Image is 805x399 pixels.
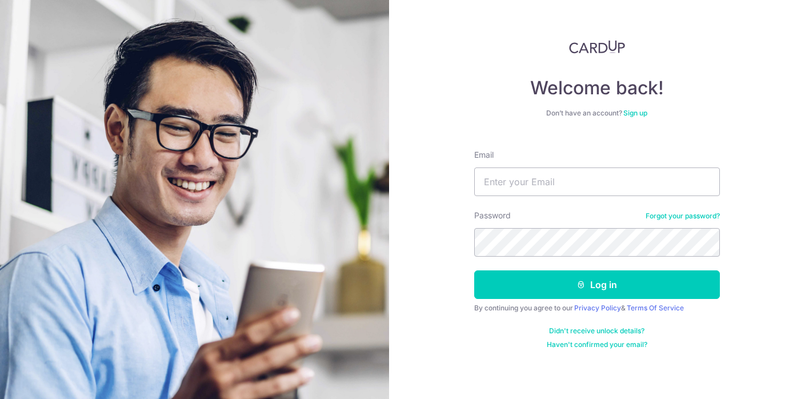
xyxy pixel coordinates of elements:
a: Forgot your password? [646,212,720,221]
button: Log in [474,270,720,299]
h4: Welcome back! [474,77,720,99]
label: Email [474,149,494,161]
label: Password [474,210,511,221]
a: Didn't receive unlock details? [549,326,644,336]
a: Privacy Policy [574,304,621,312]
input: Enter your Email [474,167,720,196]
a: Sign up [623,109,647,117]
div: By continuing you agree to our & [474,304,720,313]
img: CardUp Logo [569,40,625,54]
div: Don’t have an account? [474,109,720,118]
a: Haven't confirmed your email? [547,340,647,349]
a: Terms Of Service [627,304,684,312]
